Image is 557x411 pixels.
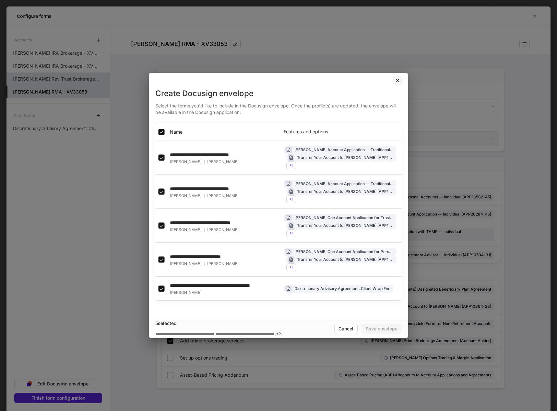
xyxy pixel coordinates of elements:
span: [PERSON_NAME] [170,290,201,295]
span: +3 [276,330,282,337]
div: [PERSON_NAME] [170,261,239,266]
div: 5 selected [155,320,334,327]
div: [PERSON_NAME] One Account Application for Trust Accounts (APP35101-21) [294,215,394,221]
div: [PERSON_NAME] One Account Application for Personal Accounts -- Individual (APP13582-45) [294,249,394,255]
div: [PERSON_NAME] Account Application -- Traditional IRA (APP10539-61) [294,181,394,187]
span: [PERSON_NAME] [207,261,239,266]
div: Create Docusign envelope [155,88,402,99]
div: [PERSON_NAME] [170,159,239,164]
span: + 1 [289,231,293,236]
span: + 1 [289,163,293,168]
div: [PERSON_NAME] [170,227,239,232]
div: Transfer Your Account to [PERSON_NAME] (APP10864-28) [297,222,394,228]
div: Transfer Your Account to [PERSON_NAME] (APP10864-28) [297,188,394,194]
span: [PERSON_NAME] [207,227,239,232]
div: Discretionary Advisory Agreement: Client Wrap Fee [294,285,390,292]
div: Cancel [338,327,353,331]
span: [PERSON_NAME] [207,193,239,198]
div: Transfer Your Account to [PERSON_NAME] (APP10864-28) [297,256,394,262]
span: + 1 [289,265,293,270]
span: + 1 [289,197,293,202]
button: Cancel [334,324,358,334]
div: [PERSON_NAME] Account Application -- Traditional IRA (APP10539-61) [294,147,394,153]
div: , , [155,330,282,337]
th: Features and options [278,123,402,141]
div: [PERSON_NAME] [170,193,239,198]
div: Select the forms you'd like to include in the Docusign envelope. Once the profile(s) are updated,... [155,99,402,116]
span: Name [170,129,183,135]
div: Transfer Your Account to [PERSON_NAME] (APP10864-28) [297,154,394,161]
span: [PERSON_NAME] [207,159,239,164]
